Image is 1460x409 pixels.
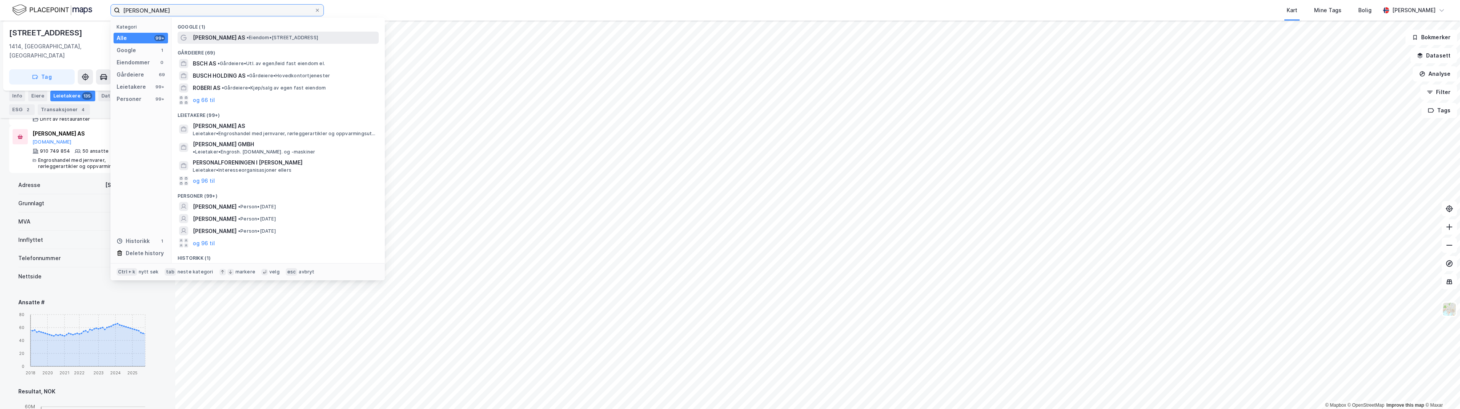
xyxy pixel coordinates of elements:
[193,149,195,155] span: •
[1410,48,1457,63] button: Datasett
[238,204,276,210] span: Person • [DATE]
[193,214,237,224] span: [PERSON_NAME]
[79,106,87,113] div: 4
[9,104,35,115] div: ESG
[18,199,44,208] div: Grunnlagt
[286,268,298,276] div: esc
[1422,372,1460,409] iframe: Chat Widget
[222,85,224,91] span: •
[50,91,95,101] div: Leietakere
[18,181,40,190] div: Adresse
[165,268,176,276] div: tab
[193,167,291,173] span: Leietaker • Interesseorganisasjoner ellers
[9,42,117,60] div: 1414, [GEOGRAPHIC_DATA], [GEOGRAPHIC_DATA]
[1325,403,1346,408] a: Mapbox
[171,249,385,263] div: Historikk (1)
[98,91,127,101] div: Datasett
[247,73,330,79] span: Gårdeiere • Hovedkontortjenester
[117,94,141,104] div: Personer
[171,187,385,201] div: Personer (99+)
[126,249,164,258] div: Delete history
[18,254,61,263] div: Telefonnummer
[19,312,24,317] tspan: 80
[1420,85,1457,100] button: Filter
[193,149,315,155] span: Leietaker • Engrosh. [DOMAIN_NAME]. og -maskiner
[59,371,69,375] tspan: 2021
[154,35,165,41] div: 99+
[238,228,240,234] span: •
[218,61,220,66] span: •
[193,121,376,131] span: [PERSON_NAME] AS
[1287,6,1297,15] div: Kart
[1442,302,1457,316] img: Z
[12,3,92,17] img: logo.f888ab2527a4732fd821a326f86c7f29.svg
[235,269,255,275] div: markere
[193,238,215,248] button: og 96 til
[18,272,42,281] div: Nettside
[19,325,24,330] tspan: 60
[159,47,165,53] div: 1
[19,351,24,356] tspan: 20
[18,217,30,226] div: MVA
[9,27,84,39] div: [STREET_ADDRESS]
[171,106,385,120] div: Leietakere (99+)
[127,371,138,375] tspan: 2025
[26,371,35,375] tspan: 2018
[218,61,325,67] span: Gårdeiere • Utl. av egen/leid fast eiendom el.
[117,24,168,30] div: Kategori
[117,58,150,67] div: Eiendommer
[110,371,121,375] tspan: 2024
[1413,66,1457,81] button: Analyse
[193,227,237,236] span: [PERSON_NAME]
[154,84,165,90] div: 99+
[222,85,326,91] span: Gårdeiere • Kjøp/salg av egen fast eiendom
[18,235,43,244] div: Innflyttet
[238,216,240,222] span: •
[38,104,90,115] div: Transaksjoner
[1406,30,1457,45] button: Bokmerker
[1392,6,1436,15] div: [PERSON_NAME]
[117,46,136,55] div: Google
[1386,403,1424,408] a: Improve this map
[22,364,24,369] tspan: 0
[154,96,165,102] div: 99+
[117,70,144,79] div: Gårdeiere
[117,236,150,246] div: Historikk
[1358,6,1372,15] div: Bolig
[1314,6,1342,15] div: Mine Tags
[159,72,165,78] div: 69
[238,204,240,209] span: •
[105,181,157,190] div: [STREET_ADDRESS]
[247,73,249,78] span: •
[93,371,104,375] tspan: 2023
[193,33,245,42] span: [PERSON_NAME] AS
[18,387,157,396] div: Resultat, NOK
[18,298,157,307] div: Ansatte #
[28,91,47,101] div: Eiere
[1422,372,1460,409] div: Kontrollprogram for chat
[40,148,70,154] div: 910 749 854
[9,91,25,101] div: Info
[193,71,245,80] span: BUSCH HOLDING AS
[24,106,32,113] div: 2
[139,269,159,275] div: nytt søk
[193,131,377,137] span: Leietaker • Engroshandel med jernvarer, rørleggerartikler og oppvarmingsutstyr
[19,338,24,343] tspan: 40
[193,140,254,149] span: [PERSON_NAME] GMBH
[193,83,220,93] span: ROBERI AS
[1422,103,1457,118] button: Tags
[159,59,165,66] div: 0
[193,158,376,167] span: PERSONALFORENINGEN I [PERSON_NAME]
[299,269,314,275] div: avbryt
[42,371,53,375] tspan: 2020
[247,35,318,41] span: Eiendom • [STREET_ADDRESS]
[269,269,280,275] div: velg
[171,18,385,32] div: Google (1)
[193,59,216,68] span: BSCH AS
[82,148,109,154] div: 50 ansatte
[74,371,85,375] tspan: 2022
[193,96,215,105] button: og 66 til
[82,92,92,100] div: 135
[171,44,385,58] div: Gårdeiere (69)
[120,5,314,16] input: Søk på adresse, matrikkel, gårdeiere, leietakere eller personer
